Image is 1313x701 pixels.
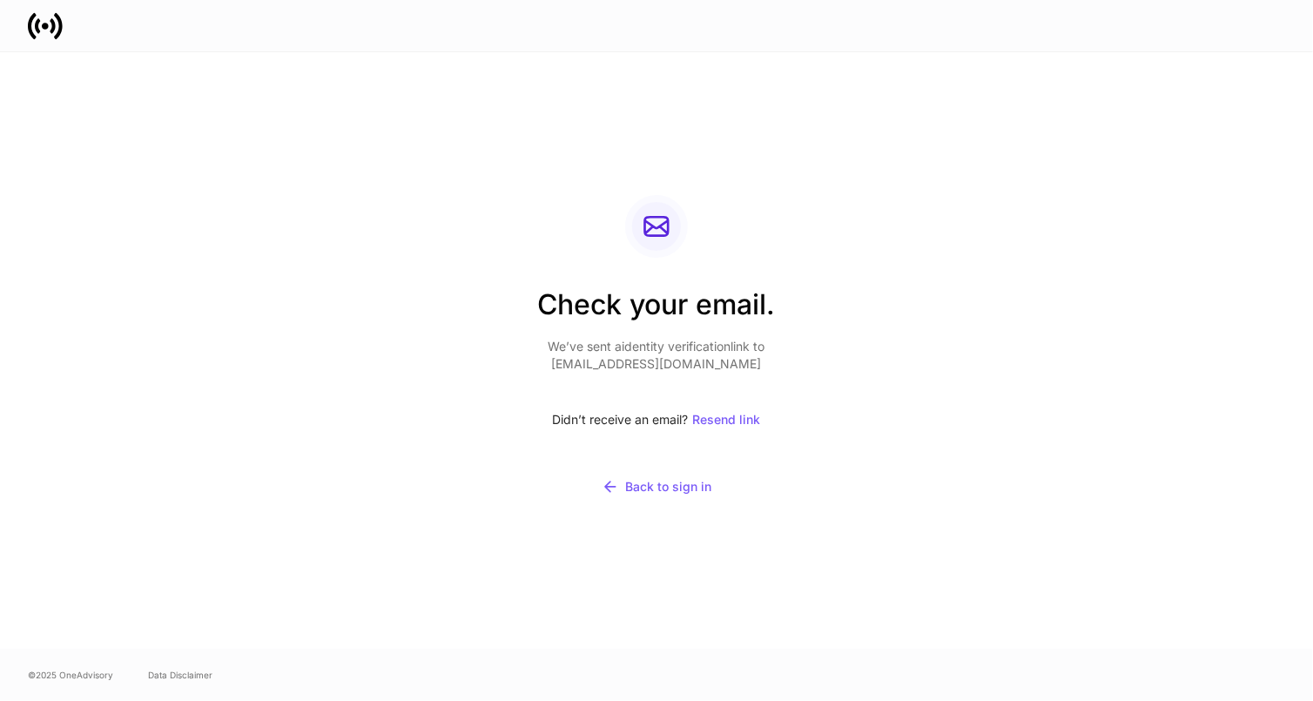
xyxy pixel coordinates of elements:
[692,414,760,426] div: Resend link
[602,478,712,495] div: Back to sign in
[28,668,113,682] span: © 2025 OneAdvisory
[538,286,776,338] h2: Check your email.
[538,401,776,439] div: Didn’t receive an email?
[148,668,212,682] a: Data Disclaimer
[538,467,776,507] button: Back to sign in
[691,401,761,439] button: Resend link
[538,338,776,373] p: We’ve sent a identity verification link to [EMAIL_ADDRESS][DOMAIN_NAME]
